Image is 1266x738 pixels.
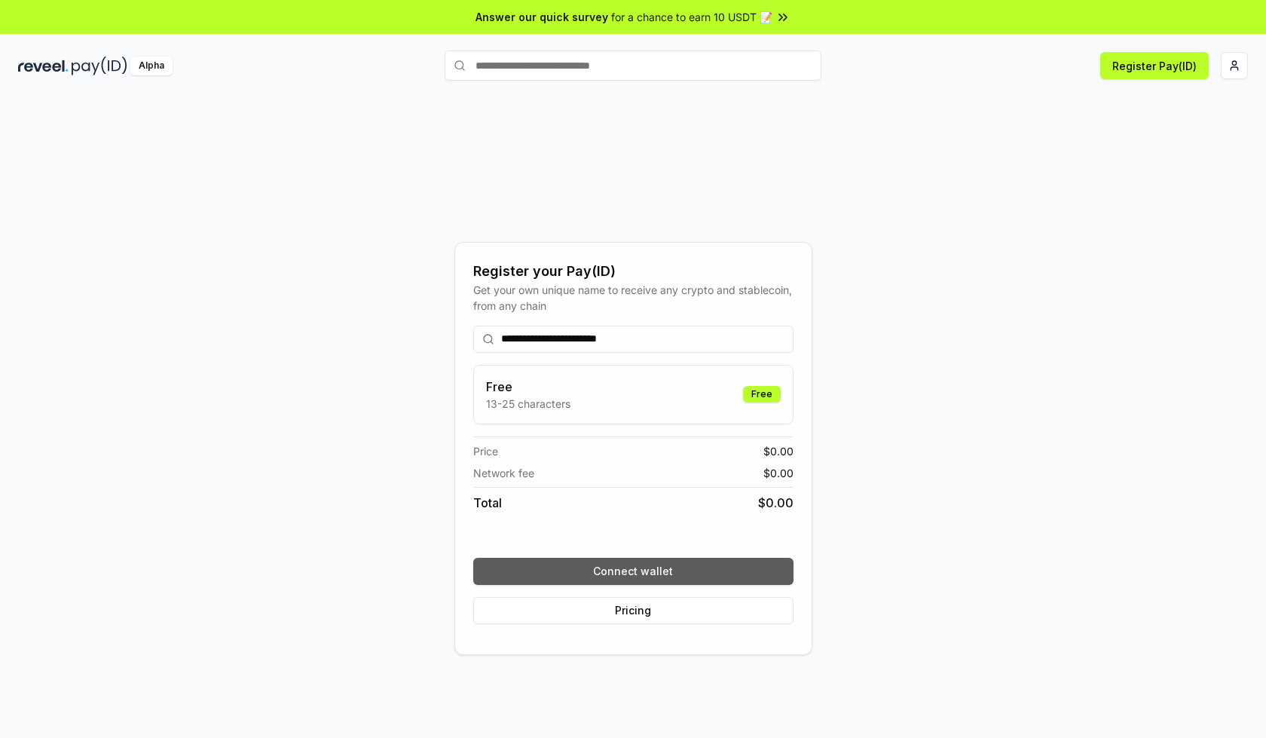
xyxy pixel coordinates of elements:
span: Price [473,443,498,459]
h3: Free [486,378,570,396]
div: Alpha [130,57,173,75]
div: Get your own unique name to receive any crypto and stablecoin, from any chain [473,282,794,314]
img: pay_id [72,57,127,75]
button: Register Pay(ID) [1100,52,1209,79]
span: for a chance to earn 10 USDT 📝 [611,9,772,25]
p: 13-25 characters [486,396,570,412]
span: Network fee [473,465,534,481]
span: Total [473,494,502,512]
div: Free [743,386,781,403]
button: Pricing [473,597,794,624]
span: $ 0.00 [763,443,794,459]
span: $ 0.00 [758,494,794,512]
div: Register your Pay(ID) [473,261,794,282]
button: Connect wallet [473,558,794,585]
span: $ 0.00 [763,465,794,481]
img: reveel_dark [18,57,69,75]
span: Answer our quick survey [476,9,608,25]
